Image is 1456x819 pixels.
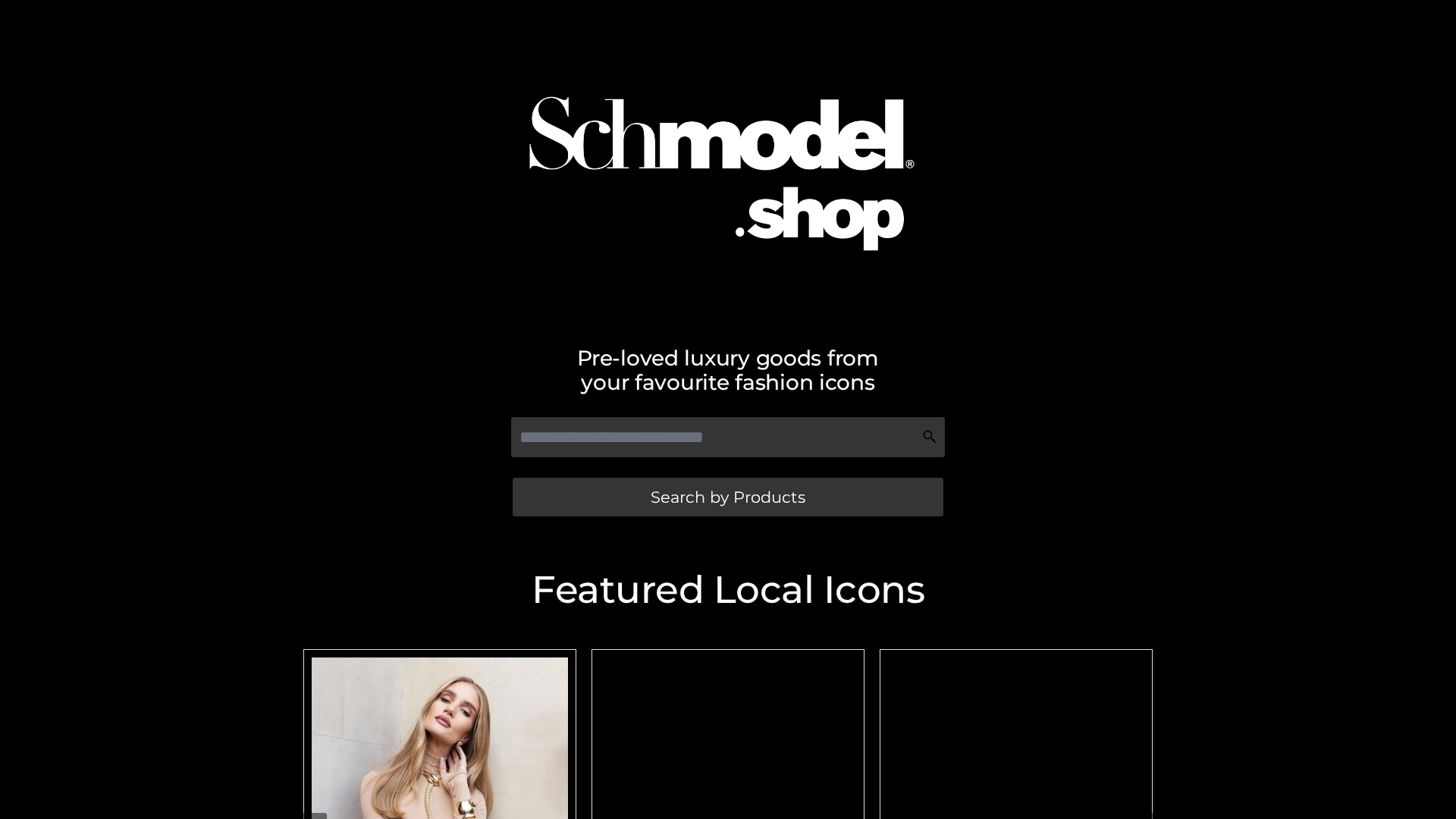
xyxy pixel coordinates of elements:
h2: Pre-loved luxury goods from your favourite fashion icons [296,346,1160,394]
h2: Featured Local Icons​ [296,571,1160,609]
img: Search Icon [922,429,937,444]
a: Search by Products [513,478,943,516]
span: Search by Products [651,489,805,505]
